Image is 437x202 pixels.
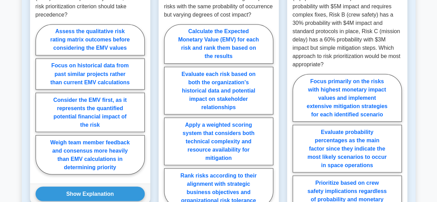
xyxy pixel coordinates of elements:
[164,67,273,114] label: Evaluate each risk based on both the organization's historical data and potential impact on stake...
[164,24,273,64] label: Calculate the Expected Monetary Value (EMV) for each risk and rank them based on the results
[36,58,145,89] label: Focus on historical data from past similar projects rather than current EMV calculations
[293,74,402,122] label: Focus primarily on the risks with highest monetary impact values and implement extensive mitigati...
[36,24,145,55] label: Assess the qualitative risk rating matrix outcomes before considering the EMV values
[36,186,145,201] button: Show Explanation
[36,135,145,174] label: Weigh team member feedback and consensus more heavily than EMV calculations in determining priority
[36,93,145,132] label: Consider the EMV first, as it represents the quantified potential financial impact of the risk
[293,125,402,172] label: Evaluate probability percentages as the main factor since they indicate the most likely scenarios...
[164,117,273,165] label: Apply a weighted scoring system that considers both technical complexity and resource availabilit...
